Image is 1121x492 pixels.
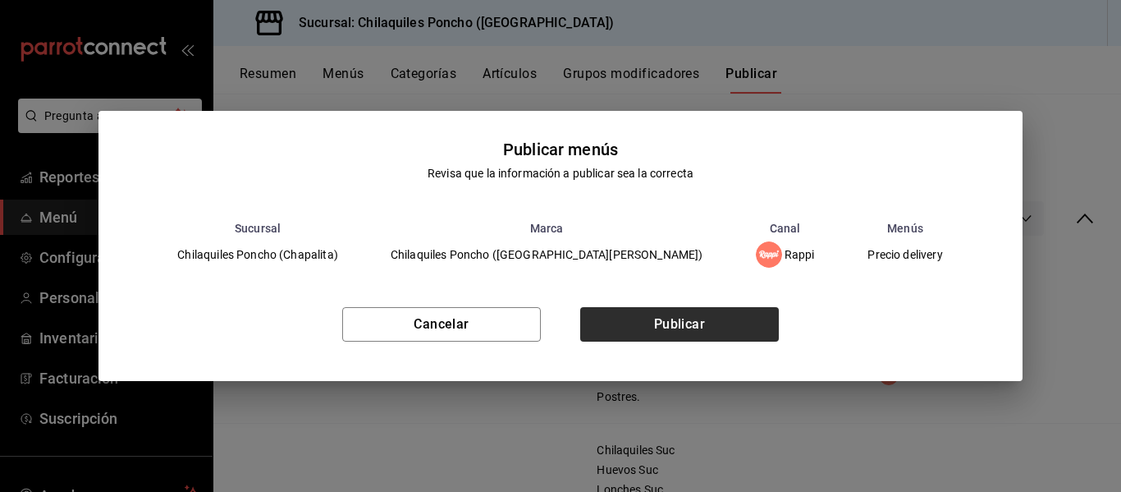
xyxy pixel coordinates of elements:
[580,307,779,342] button: Publicar
[342,307,541,342] button: Cancelar
[364,222,730,235] th: Marca
[428,165,693,182] div: Revisa que la información a publicar sea la correcta
[840,222,969,235] th: Menús
[730,222,841,235] th: Canal
[503,137,618,162] div: Publicar menús
[364,235,730,274] td: Chilaquiles Poncho ([GEOGRAPHIC_DATA][PERSON_NAME])
[151,235,364,274] td: Chilaquiles Poncho (Chapalita)
[756,241,815,268] div: Rappi
[151,222,364,235] th: Sucursal
[867,249,942,260] span: Precio delivery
